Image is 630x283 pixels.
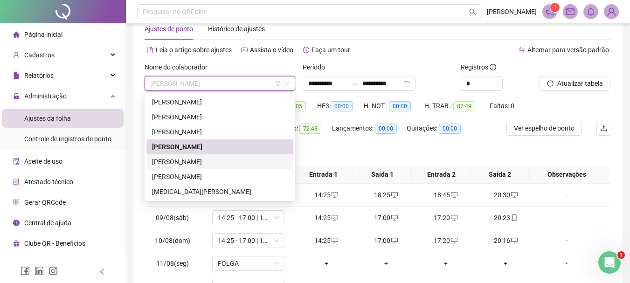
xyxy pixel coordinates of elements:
[13,199,20,206] span: qrcode
[360,213,412,223] div: 17:00
[539,190,594,200] div: -
[303,47,309,53] span: history
[300,213,353,223] div: 14:25
[146,184,293,199] div: YASMIN DA SILVA SALES
[554,4,557,11] span: 1
[146,154,293,169] div: MARCELINO SOARES SALES
[390,214,398,221] span: desktop
[99,269,105,275] span: left
[519,47,525,53] span: swap
[24,199,66,206] span: Gerar QRCode
[152,112,288,122] div: [PERSON_NAME]
[13,93,20,99] span: lock
[24,158,62,165] span: Aceite de uso
[24,72,54,79] span: Relatórios
[453,101,475,111] span: 87:49
[24,240,85,247] span: Clube QR - Beneficios
[546,7,554,16] span: notification
[617,251,625,259] span: 1
[331,192,338,198] span: desktop
[407,123,472,134] div: Quitações:
[146,124,293,139] div: DANIELA LEITE DA CUNHA
[303,62,331,72] label: Período
[479,190,532,200] div: 20:30
[351,80,359,87] span: swap-right
[24,178,73,186] span: Atestado técnico
[13,158,20,165] span: audit
[527,46,609,54] span: Alternar para versão padrão
[156,46,232,54] span: Leia o artigo sobre ajustes
[250,46,293,54] span: Assista o vídeo
[13,179,20,185] span: solution
[533,169,601,179] span: Observações
[539,235,594,246] div: -
[420,258,472,269] div: +
[300,235,353,246] div: 14:25
[412,166,471,184] th: Entrada 2
[598,251,621,274] iframe: Intercom live chat
[506,121,582,136] button: Ver espelho de ponto
[155,237,190,244] span: 10/08(dom)
[152,97,288,107] div: [PERSON_NAME]
[479,213,532,223] div: 20:23
[24,31,62,38] span: Página inicial
[375,124,397,134] span: 00:00
[218,211,279,225] span: 14:25 - 17:00 | 17:20 - 20:30
[147,47,153,53] span: file-text
[146,139,293,154] div: GILLIARDINO COQUITA PEREIRA
[218,256,279,270] span: FOLGA
[21,266,30,276] span: facebook
[241,47,248,53] span: youtube
[479,235,532,246] div: 20:16
[360,258,412,269] div: +
[24,51,55,59] span: Cadastros
[510,192,518,198] span: desktop
[514,123,575,133] span: Ver espelho de ponto
[360,190,412,200] div: 18:25
[24,92,67,100] span: Administração
[13,52,20,58] span: user-add
[510,237,518,244] span: desktop
[424,101,490,111] div: H. TRAB.:
[274,238,279,243] span: down
[13,220,20,226] span: info-circle
[487,7,537,17] span: [PERSON_NAME]
[152,172,288,182] div: [PERSON_NAME]
[152,186,288,197] div: [MEDICAL_DATA][PERSON_NAME]
[13,240,20,247] span: gift
[479,258,532,269] div: +
[510,214,518,221] span: mobile
[152,127,288,137] div: [PERSON_NAME]
[566,7,575,16] span: mail
[471,166,529,184] th: Saída 2
[152,157,288,167] div: [PERSON_NAME]
[530,166,604,184] th: Observações
[420,213,472,223] div: 17:20
[274,261,279,266] span: down
[364,101,424,111] div: H. NOT.:
[156,260,189,267] span: 11/08(seg)
[35,266,44,276] span: linkedin
[461,62,496,72] span: Registros
[312,46,350,54] span: Faça um tour
[146,110,293,124] div: BÁBARA BRUNA PAULINA VASCONCELOS RAMALHO
[13,72,20,79] span: file
[146,95,293,110] div: ANANDA ERYKA LOPES DO SANTOS
[353,166,412,184] th: Saída 1
[274,215,279,221] span: down
[600,124,608,132] span: upload
[351,80,359,87] span: to
[390,237,398,244] span: desktop
[490,102,514,110] span: Faltas: 0
[547,80,554,87] span: reload
[332,123,407,134] div: Lançamentos:
[469,8,476,15] span: search
[208,24,265,34] div: Histórico de ajustes
[390,192,398,198] span: desktop
[587,7,595,16] span: bell
[604,5,618,19] img: 88995
[275,81,281,86] span: filter
[294,166,353,184] th: Entrada 1
[317,101,364,111] div: HE 3:
[389,101,411,111] span: 00:00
